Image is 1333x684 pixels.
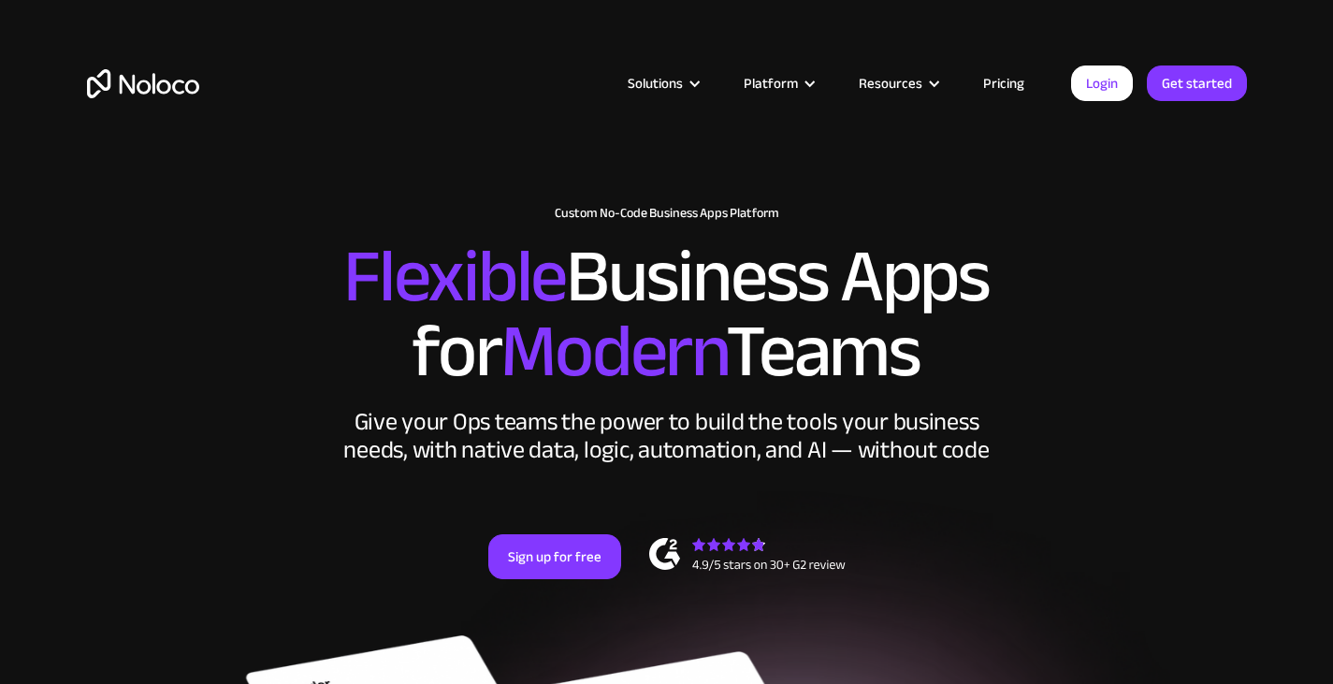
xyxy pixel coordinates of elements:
[720,71,835,95] div: Platform
[960,71,1048,95] a: Pricing
[1147,65,1247,101] a: Get started
[835,71,960,95] div: Resources
[488,534,621,579] a: Sign up for free
[500,282,726,421] span: Modern
[744,71,798,95] div: Platform
[87,69,199,98] a: home
[87,240,1247,389] h2: Business Apps for Teams
[628,71,683,95] div: Solutions
[343,207,566,346] span: Flexible
[604,71,720,95] div: Solutions
[1071,65,1133,101] a: Login
[87,206,1247,221] h1: Custom No-Code Business Apps Platform
[340,408,994,464] div: Give your Ops teams the power to build the tools your business needs, with native data, logic, au...
[859,71,922,95] div: Resources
